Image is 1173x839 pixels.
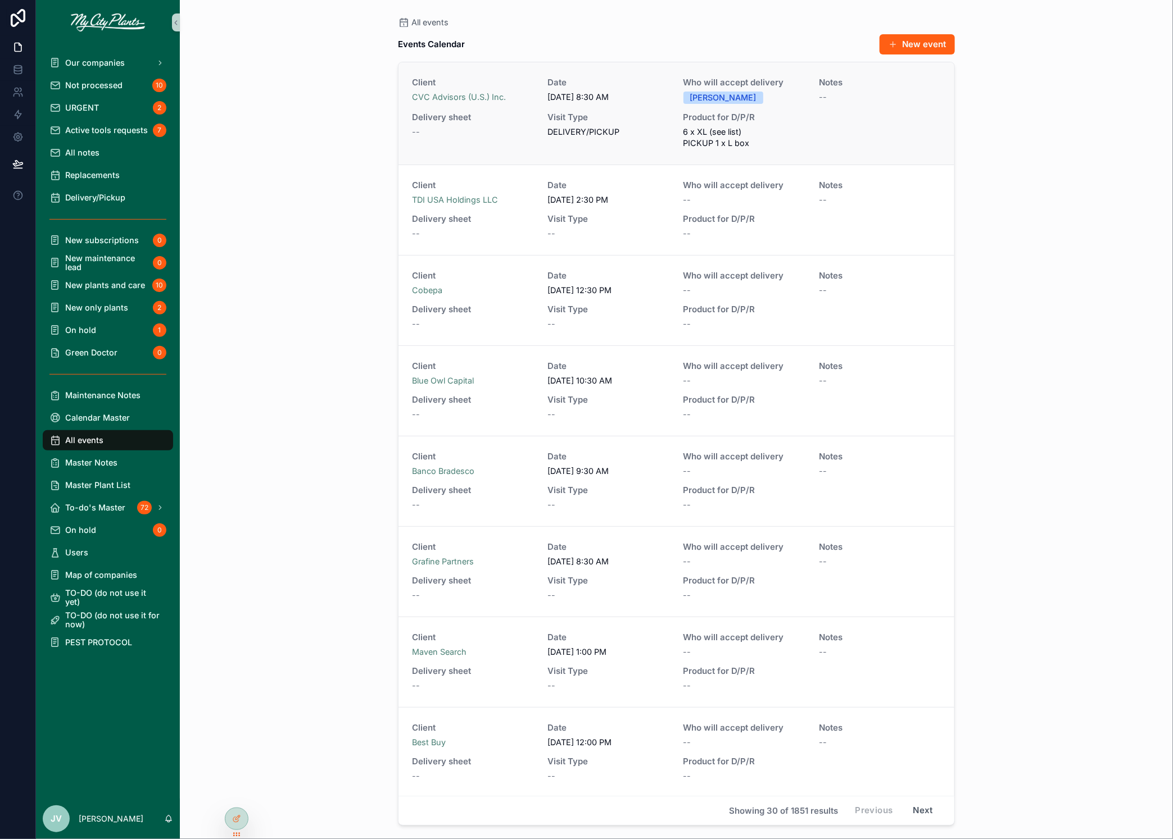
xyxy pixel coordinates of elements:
span: TO-DO (do not use it for now) [65,611,162,629]
span: -- [819,285,827,296]
span: URGENT [65,103,99,112]
div: 2 [153,301,166,314]
span: Visit Type [547,576,669,585]
a: All notes [43,143,173,163]
span: JV [51,812,62,826]
a: ClientGrafine PartnersDate[DATE] 8:30 AMWho will accept delivery--Notes--Delivery sheet--Visit Ty... [398,526,954,617]
span: Replacements [65,171,120,180]
span: Visit Type [547,667,669,676]
span: Master Notes [65,458,117,467]
span: Product for D/P/R [683,215,805,224]
span: Notes [819,452,941,461]
span: -- [412,590,420,601]
a: ClientCobepaDate[DATE] 12:30 PMWho will accept delivery--Notes--Delivery sheet--Visit Type--Produ... [398,255,954,345]
span: Delivery sheet [412,486,534,495]
span: -- [819,556,827,567]
span: -- [819,466,827,477]
span: Visit Type [547,305,669,314]
span: Delivery sheet [412,667,534,676]
span: Date [547,271,669,280]
span: Users [65,548,88,557]
span: Client [412,723,534,732]
span: TO-DO (do not use it yet) [65,589,162,607]
span: -- [547,680,555,691]
span: CVC Advisors (U.S.) Inc. [412,92,506,103]
span: Calendar Master [65,413,130,422]
div: scrollable content [36,45,180,667]
p: [PERSON_NAME] [79,813,143,824]
a: New plants and care10 [43,275,173,295]
a: Master Plant List [43,475,173,495]
a: Blue Owl Capital [412,375,474,386]
span: Date [547,542,669,551]
span: -- [412,228,420,239]
span: Notes [819,78,941,87]
a: All events [43,430,173,450]
span: [DATE] 1:00 PM [547,646,669,658]
span: -- [547,318,555,330]
a: TDI USA Holdings LLC [412,194,498,206]
a: New event [880,34,955,54]
span: -- [683,228,691,239]
span: Best Buy [412,737,446,748]
span: Client [412,452,534,461]
span: All events [411,17,449,28]
span: Map of companies [65,571,137,580]
button: Next [905,801,941,820]
span: [DATE] 8:30 AM [547,92,669,103]
div: 1 [153,323,166,337]
span: PEST PROTOCOL [65,638,132,647]
a: Maintenance Notes [43,385,173,405]
span: -- [547,770,555,782]
a: New subscriptions0 [43,230,173,250]
span: Who will accept delivery [683,542,805,551]
span: Product for D/P/R [683,395,805,404]
a: All events [398,17,449,28]
span: -- [683,318,691,330]
span: Visit Type [547,395,669,404]
span: Client [412,633,534,642]
span: -- [683,556,691,567]
span: [DATE] 12:00 PM [547,737,669,748]
span: -- [819,194,827,206]
span: -- [683,770,691,782]
div: 0 [153,256,166,270]
span: Visit Type [547,113,669,122]
span: Delivery sheet [412,305,534,314]
div: 0 [153,346,166,359]
span: -- [819,92,827,103]
a: ClientBanco BradescoDate[DATE] 9:30 AMWho will accept delivery--Notes--Delivery sheet--Visit Type... [398,436,954,526]
span: Active tools requests [65,126,148,135]
span: Product for D/P/R [683,113,805,122]
span: Notes [819,271,941,280]
span: -- [819,375,827,386]
span: Date [547,633,669,642]
span: Green Doctor [65,348,117,357]
span: -- [683,466,691,477]
span: -- [412,499,420,510]
span: Notes [819,542,941,551]
span: -- [412,126,420,138]
span: Banco Bradesco [412,466,474,477]
span: Client [412,542,534,551]
span: Delivery sheet [412,395,534,404]
span: Who will accept delivery [683,181,805,190]
span: Visit Type [547,486,669,495]
span: 6 x XL (see list) PICKUP 1 x L box [683,126,805,149]
span: Who will accept delivery [683,723,805,732]
span: Master Plant List [65,481,130,490]
span: Date [547,181,669,190]
span: -- [683,409,691,420]
span: Delivery sheet [412,576,534,585]
span: -- [683,375,691,386]
h1: Events Calendar [398,37,465,52]
span: Delivery sheet [412,757,534,766]
a: Grafine Partners [412,556,474,567]
span: -- [412,680,420,691]
span: Not processed [65,81,123,90]
div: 10 [152,79,166,92]
a: New only plants2 [43,298,173,318]
span: -- [683,737,691,748]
